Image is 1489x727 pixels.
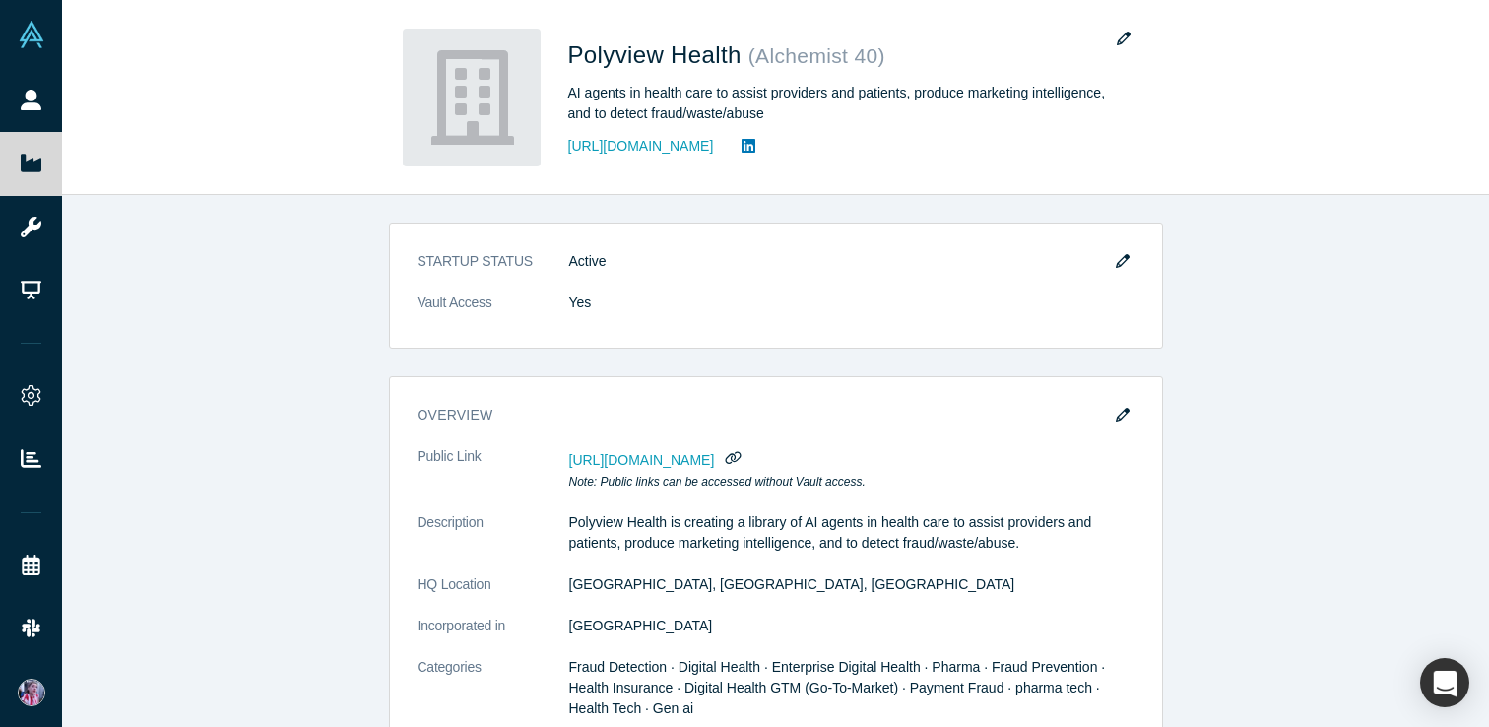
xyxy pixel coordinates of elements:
[418,616,569,657] dt: Incorporated in
[418,251,569,293] dt: STARTUP STATUS
[18,679,45,706] img: Alex Miguel's Account
[568,41,748,68] span: Polyview Health
[569,659,1106,716] span: Fraud Detection · Digital Health · Enterprise Digital Health · Pharma · Fraud Prevention · Health...
[418,405,1107,426] h3: overview
[568,83,1120,124] div: AI agents in health care to assist providers and patients, produce marketing intelligence, and to...
[569,475,866,489] em: Note: Public links can be accessed without Vault access.
[569,251,1134,272] dd: Active
[418,446,482,467] span: Public Link
[403,29,541,166] img: Polyview Health's Logo
[18,21,45,48] img: Alchemist Vault Logo
[568,136,714,157] a: [URL][DOMAIN_NAME]
[569,293,1134,313] dd: Yes
[569,512,1134,554] p: Polyview Health is creating a library of AI agents in health care to assist providers and patient...
[418,512,569,574] dt: Description
[569,452,715,468] span: [URL][DOMAIN_NAME]
[569,574,1134,595] dd: [GEOGRAPHIC_DATA], [GEOGRAPHIC_DATA], [GEOGRAPHIC_DATA]
[748,44,885,67] small: ( Alchemist 40 )
[569,616,1134,636] dd: [GEOGRAPHIC_DATA]
[418,574,569,616] dt: HQ Location
[418,293,569,334] dt: Vault Access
